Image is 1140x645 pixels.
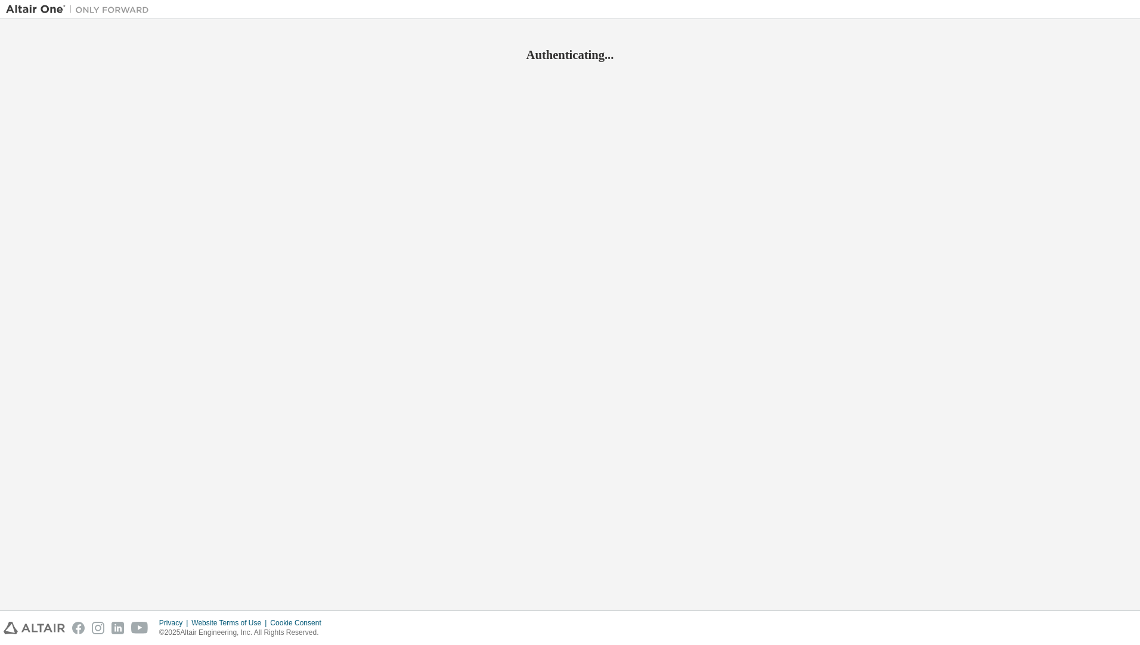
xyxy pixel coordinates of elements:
img: Altair One [6,4,155,15]
p: © 2025 Altair Engineering, Inc. All Rights Reserved. [159,628,329,638]
div: Website Terms of Use [191,618,270,628]
h2: Authenticating... [6,47,1134,63]
img: facebook.svg [72,622,85,634]
div: Cookie Consent [270,618,328,628]
img: altair_logo.svg [4,622,65,634]
div: Privacy [159,618,191,628]
img: instagram.svg [92,622,104,634]
img: linkedin.svg [111,622,124,634]
img: youtube.svg [131,622,148,634]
